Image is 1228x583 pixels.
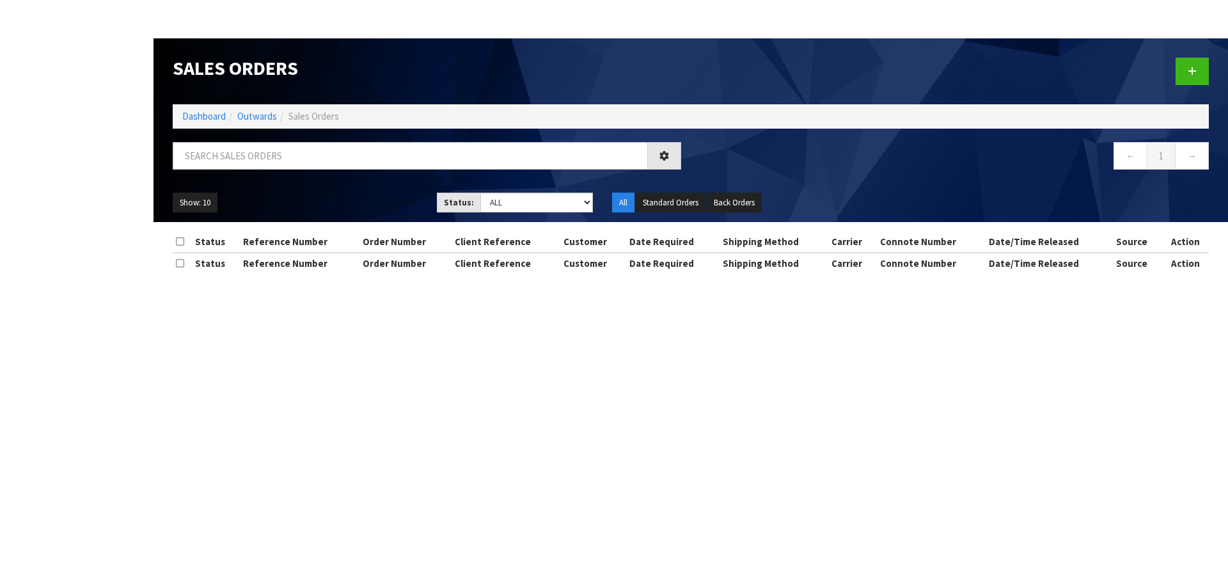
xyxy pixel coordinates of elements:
[560,232,626,252] th: Customer
[192,253,240,273] th: Status
[452,232,560,252] th: Client Reference
[707,193,762,213] button: Back Orders
[1175,142,1209,170] a: →
[240,253,359,273] th: Reference Number
[828,253,877,273] th: Carrier
[192,232,240,252] th: Status
[560,253,626,273] th: Customer
[986,232,1113,252] th: Date/Time Released
[173,58,681,79] h1: Sales Orders
[173,142,648,170] input: Search sales orders
[444,197,474,208] strong: Status:
[1113,232,1163,252] th: Source
[359,253,452,273] th: Order Number
[877,232,986,252] th: Connote Number
[612,193,634,213] button: All
[1114,142,1147,170] a: ←
[626,232,720,252] th: Date Required
[986,253,1113,273] th: Date/Time Released
[1162,232,1209,252] th: Action
[1162,253,1209,273] th: Action
[359,232,452,252] th: Order Number
[828,232,877,252] th: Carrier
[636,193,705,213] button: Standard Orders
[182,110,226,122] a: Dashboard
[452,253,560,273] th: Client Reference
[720,253,828,273] th: Shipping Method
[720,232,828,252] th: Shipping Method
[288,110,339,122] span: Sales Orders
[240,232,359,252] th: Reference Number
[700,142,1209,173] nav: Page navigation
[237,110,277,122] a: Outwards
[1113,253,1163,273] th: Source
[173,193,217,213] button: Show: 10
[626,253,720,273] th: Date Required
[877,253,986,273] th: Connote Number
[1147,142,1176,170] a: 1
